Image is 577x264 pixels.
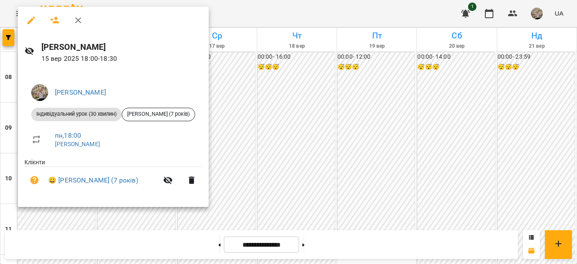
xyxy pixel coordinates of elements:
ul: Клієнти [24,158,202,197]
h6: [PERSON_NAME] [41,41,202,54]
a: [PERSON_NAME] [55,141,100,147]
img: 3b46f58bed39ef2acf68cc3a2c968150.jpeg [31,84,48,101]
button: Візит ще не сплачено. Додати оплату? [24,170,45,191]
span: Індивідуальний урок (30 хвилин) [31,110,122,118]
a: 😀 [PERSON_NAME] (7 років) [48,175,138,185]
div: [PERSON_NAME] (7 років) [122,108,195,121]
span: [PERSON_NAME] (7 років) [122,110,195,118]
a: [PERSON_NAME] [55,88,106,96]
a: пн , 18:00 [55,131,81,139]
p: 15 вер 2025 18:00 - 18:30 [41,54,202,64]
